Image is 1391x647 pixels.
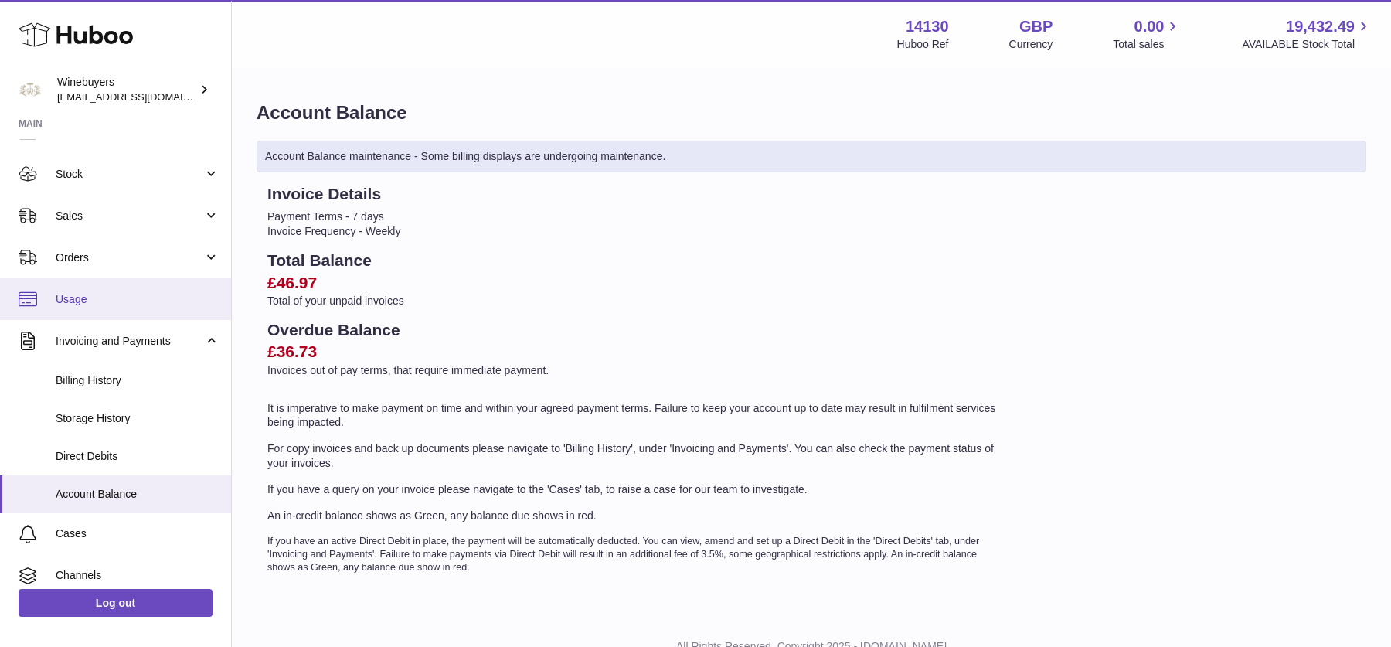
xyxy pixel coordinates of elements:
[56,250,203,265] span: Orders
[56,292,219,307] span: Usage
[267,535,1003,574] p: If you have an active Direct Debit in place, the payment will be automatically deducted. You can ...
[267,482,1003,497] p: If you have a query on your invoice please navigate to the 'Cases' tab, to raise a case for our t...
[1286,16,1355,37] span: 19,432.49
[267,319,1003,341] h2: Overdue Balance
[267,341,1003,363] h2: £36.73
[19,589,213,617] a: Log out
[1134,16,1165,37] span: 0.00
[267,272,1003,294] h2: £46.97
[267,294,1003,308] p: Total of your unpaid invoices
[267,209,1003,224] li: Payment Terms - 7 days
[56,449,219,464] span: Direct Debits
[267,509,1003,523] p: An in-credit balance shows as Green, any balance due shows in red.
[57,75,196,104] div: Winebuyers
[56,411,219,426] span: Storage History
[1019,16,1053,37] strong: GBP
[267,183,1003,205] h2: Invoice Details
[56,334,203,349] span: Invoicing and Payments
[1009,37,1053,52] div: Currency
[897,37,949,52] div: Huboo Ref
[19,78,42,101] img: ben@winebuyers.com
[267,401,1003,431] p: It is imperative to make payment on time and within your agreed payment terms. Failure to keep yo...
[57,90,227,103] span: [EMAIL_ADDRESS][DOMAIN_NAME]
[56,568,219,583] span: Channels
[56,487,219,502] span: Account Balance
[267,363,1003,378] p: Invoices out of pay terms, that require immediate payment.
[56,209,203,223] span: Sales
[1242,37,1372,52] span: AVAILABLE Stock Total
[257,100,1366,125] h1: Account Balance
[1242,16,1372,52] a: 19,432.49 AVAILABLE Stock Total
[56,526,219,541] span: Cases
[906,16,949,37] strong: 14130
[267,441,1003,471] p: For copy invoices and back up documents please navigate to 'Billing History', under 'Invoicing an...
[267,250,1003,271] h2: Total Balance
[56,373,219,388] span: Billing History
[56,167,203,182] span: Stock
[267,224,1003,239] li: Invoice Frequency - Weekly
[1113,16,1182,52] a: 0.00 Total sales
[1113,37,1182,52] span: Total sales
[257,141,1366,172] div: Account Balance maintenance - Some billing displays are undergoing maintenance.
